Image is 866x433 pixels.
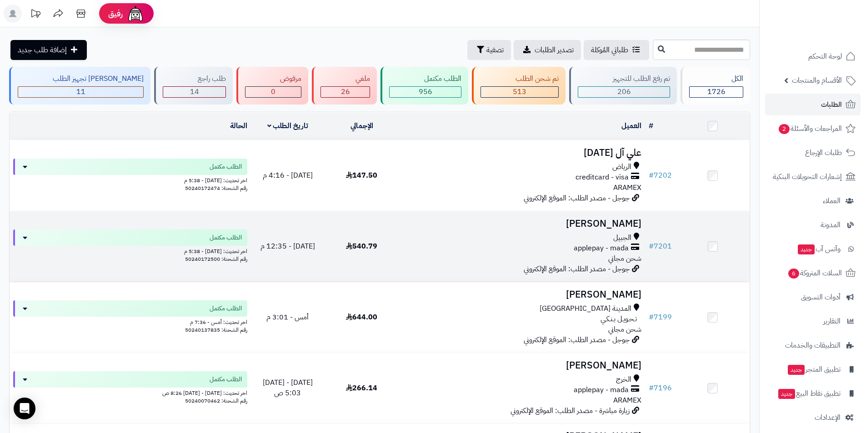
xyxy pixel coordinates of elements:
[616,374,631,385] span: الخرج
[271,86,275,97] span: 0
[190,86,199,97] span: 14
[346,241,377,252] span: 540.79
[13,388,247,397] div: اخر تحديث: [DATE] - [DATE] 8:26 ص
[13,317,247,326] div: اخر تحديث: أمس - 7:36 م
[689,74,743,84] div: الكل
[765,310,861,332] a: التقارير
[649,383,654,393] span: #
[765,262,861,284] a: السلات المتروكة6
[613,395,641,406] span: ARAMEX
[821,98,842,111] span: الطلبات
[765,383,861,404] a: تطبيق نقاط البيعجديد
[514,40,581,60] a: تصدير الطلبات
[419,86,432,97] span: 956
[341,86,350,97] span: 26
[108,8,123,19] span: رفيق
[576,172,629,183] span: creditcard - visa
[210,304,242,313] span: الطلب مكتمل
[765,166,861,188] a: إشعارات التحويلات البنكية
[765,238,861,260] a: وآتس آبجديد
[260,241,315,252] span: [DATE] - 12:35 م
[346,170,377,181] span: 147.50
[823,194,841,207] span: العملاء
[608,324,641,335] span: شحن مجاني
[765,286,861,308] a: أدوات التسويق
[245,87,301,97] div: 0
[765,214,861,236] a: المدونة
[621,120,641,131] a: العميل
[617,86,631,97] span: 206
[815,411,841,424] span: الإعدادات
[346,383,377,393] span: 266.14
[578,74,670,84] div: تم رفع الطلب للتجهيز
[787,267,842,279] span: السلات المتروكة
[792,74,842,87] span: الأقسام والمنتجات
[230,120,247,131] a: الحالة
[263,170,313,181] span: [DATE] - 4:16 م
[535,45,574,55] span: تصدير الطلبات
[7,67,152,105] a: [PERSON_NAME] تجهيز الطلب 11
[765,190,861,212] a: العملاء
[649,312,654,323] span: #
[798,244,815,254] span: جديد
[608,253,641,264] span: شحن مجاني
[574,385,629,395] span: applepay - mada
[185,326,247,334] span: رقم الشحنة: 50240137835
[808,50,842,63] span: لوحة التحكم
[567,67,679,105] a: تم رفع الطلب للتجهيز 206
[470,67,567,105] a: تم شحن الطلب 513
[390,87,461,97] div: 956
[210,162,242,171] span: الطلب مكتمل
[18,74,144,84] div: [PERSON_NAME] تجهيز الطلب
[649,241,654,252] span: #
[402,360,641,371] h3: [PERSON_NAME]
[24,5,47,25] a: تحديثات المنصة
[778,389,795,399] span: جديد
[467,40,511,60] button: تصفية
[210,233,242,242] span: الطلب مكتمل
[584,40,649,60] a: طلباتي المُوكلة
[613,233,631,243] span: الجبيل
[649,170,654,181] span: #
[14,398,35,419] div: Open Intercom Messenger
[540,304,631,314] span: المدينة [GEOGRAPHIC_DATA]
[601,314,637,324] span: تـحـويـل بـنـكـي
[649,241,672,252] a: #7201
[612,162,631,172] span: الرياض
[765,358,861,380] a: تطبيق المتجرجديد
[524,264,630,274] span: جوجل - مصدر الطلب: الموقع الإلكتروني
[245,74,301,84] div: مرفوض
[765,142,861,164] a: طلبات الإرجاع
[76,86,85,97] span: 11
[18,87,143,97] div: 11
[402,219,641,229] h3: [PERSON_NAME]
[613,182,641,193] span: ARAMEX
[821,219,841,231] span: المدونة
[513,86,526,97] span: 513
[389,74,461,84] div: الطلب مكتمل
[350,120,373,131] a: الإجمالي
[649,170,672,181] a: #7202
[785,339,841,352] span: التطبيقات والخدمات
[765,45,861,67] a: لوحة التحكم
[524,193,630,204] span: جوجل - مصدر الطلب: الموقع الإلكتروني
[574,243,629,254] span: applepay - mada
[481,87,558,97] div: 513
[788,269,799,279] span: 6
[402,148,641,158] h3: علي آل [DATE]
[649,383,672,393] a: #7196
[649,120,653,131] a: #
[320,74,370,84] div: ملغي
[823,315,841,328] span: التقارير
[310,67,379,105] a: ملغي 26
[591,45,628,55] span: طلباتي المُوكلة
[511,405,630,416] span: زيارة مباشرة - مصدر الطلب: الموقع الإلكتروني
[804,21,857,40] img: logo-2.png
[402,289,641,300] h3: [PERSON_NAME]
[679,67,752,105] a: الكل1726
[185,255,247,263] span: رقم الشحنة: 50240172500
[210,375,242,384] span: الطلب مكتمل
[266,312,309,323] span: أمس - 3:01 م
[152,67,235,105] a: طلب راجع 14
[13,246,247,255] div: اخر تحديث: [DATE] - 5:38 م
